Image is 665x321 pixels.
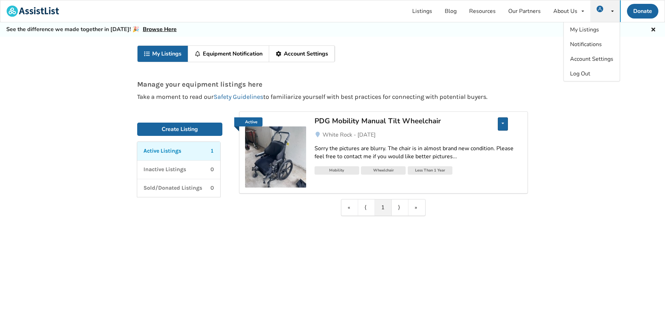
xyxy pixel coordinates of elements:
img: mobility-pdg mobility manual tilt wheelchair [245,126,306,188]
img: assistlist-logo [7,6,59,17]
p: Manage your equipment listings here [137,81,528,88]
p: 1 [210,147,214,155]
a: PDG Mobility Manual Tilt Wheelchair [315,117,478,131]
a: Listings [406,0,438,22]
a: Equipment Notification [188,46,269,62]
a: Resources [463,0,502,22]
div: Mobility [315,166,359,175]
a: Create Listing [137,123,222,136]
p: Active Listings [143,147,181,155]
div: About Us [553,8,577,14]
a: White Rock - [DATE] [315,131,522,139]
a: Next item [392,199,408,216]
span: Account Settings [570,55,613,63]
div: Less Than 1 Year [408,166,452,175]
span: White Rock - [DATE] [323,131,376,139]
a: Sorry the pictures are blurry. The chair is in almost brand new condition. Please feel free to co... [315,139,522,166]
div: Sorry the pictures are blurry. The chair is in almost brand new condition. Please feel free to co... [315,145,522,161]
a: Previous item [358,199,375,216]
a: First item [341,199,358,216]
p: Take a moment to read our to familiarize yourself with best practices for connecting with potenti... [137,94,528,100]
div: Wheelchair [361,166,406,175]
h5: See the difference we made together in [DATE]! 🎉 [6,26,177,33]
a: Account Settings [269,46,335,62]
a: Donate [627,4,658,19]
p: Inactive Listings [143,166,186,174]
div: PDG Mobility Manual Tilt Wheelchair [315,116,478,125]
a: MobilityWheelchairLess Than 1 Year [315,166,522,176]
img: user icon [597,6,603,12]
a: My Listings [138,46,188,62]
p: Sold/Donated Listings [143,184,202,192]
a: 1 [375,199,392,216]
span: Log Out [570,70,590,78]
a: Active [234,117,263,126]
p: 0 [210,184,214,192]
span: My Listings [570,26,599,34]
span: Notifications [570,41,602,48]
a: Browse Here [143,25,177,33]
a: Last item [408,199,425,216]
a: Blog [438,0,463,22]
a: Our Partners [502,0,547,22]
a: Safety Guidelines [214,93,263,101]
p: 0 [210,166,214,174]
a: Active [245,117,306,188]
div: Pagination Navigation [341,199,426,216]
